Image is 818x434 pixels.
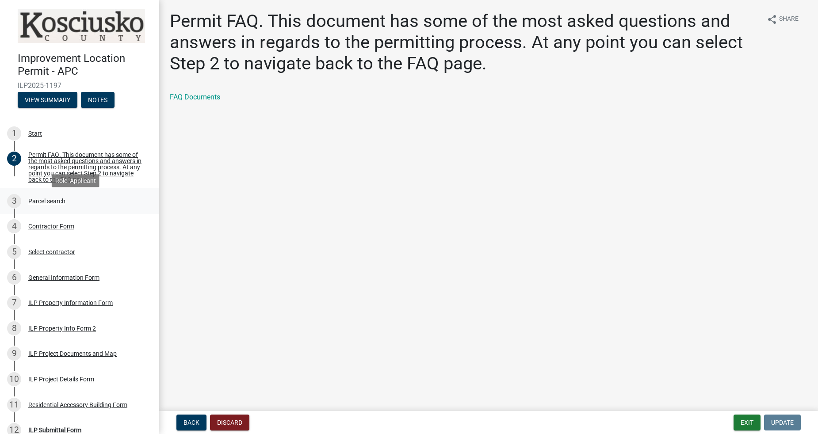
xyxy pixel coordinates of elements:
div: Select contractor [28,249,75,255]
span: Update [771,419,794,426]
div: ILP Project Documents and Map [28,350,117,357]
div: Permit FAQ. This document has some of the most asked questions and answers in regards to the perm... [28,152,145,183]
div: ILP Property Information Form [28,300,113,306]
div: 5 [7,245,21,259]
div: 7 [7,296,21,310]
div: ILP Property Info Form 2 [28,325,96,331]
button: View Summary [18,92,77,108]
button: shareShare [760,11,806,28]
a: FAQ Documents [170,93,220,101]
button: Exit [734,415,761,430]
div: 9 [7,346,21,361]
div: 10 [7,372,21,386]
i: share [767,14,777,25]
div: ILP Project Details Form [28,376,94,382]
div: 1 [7,126,21,141]
div: 6 [7,270,21,285]
wm-modal-confirm: Summary [18,97,77,104]
span: Share [779,14,799,25]
span: ILP2025-1197 [18,81,141,90]
div: 4 [7,219,21,233]
div: General Information Form [28,274,99,281]
img: Kosciusko County, Indiana [18,9,145,43]
wm-modal-confirm: Notes [81,97,115,104]
button: Back [176,415,206,430]
div: 8 [7,321,21,335]
div: Start [28,130,42,137]
div: 2 [7,152,21,166]
h1: Permit FAQ. This document has some of the most asked questions and answers in regards to the perm... [170,11,760,74]
div: 3 [7,194,21,208]
div: Parcel search [28,198,65,204]
button: Discard [210,415,249,430]
div: Contractor Form [28,223,74,229]
div: ILP Submittal Form [28,427,81,433]
button: Update [764,415,801,430]
div: 11 [7,398,21,412]
span: Back [183,419,199,426]
button: Notes [81,92,115,108]
h4: Improvement Location Permit - APC [18,52,152,78]
div: Role: Applicant [52,174,99,187]
div: Residential Accessory Building Form [28,402,127,408]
